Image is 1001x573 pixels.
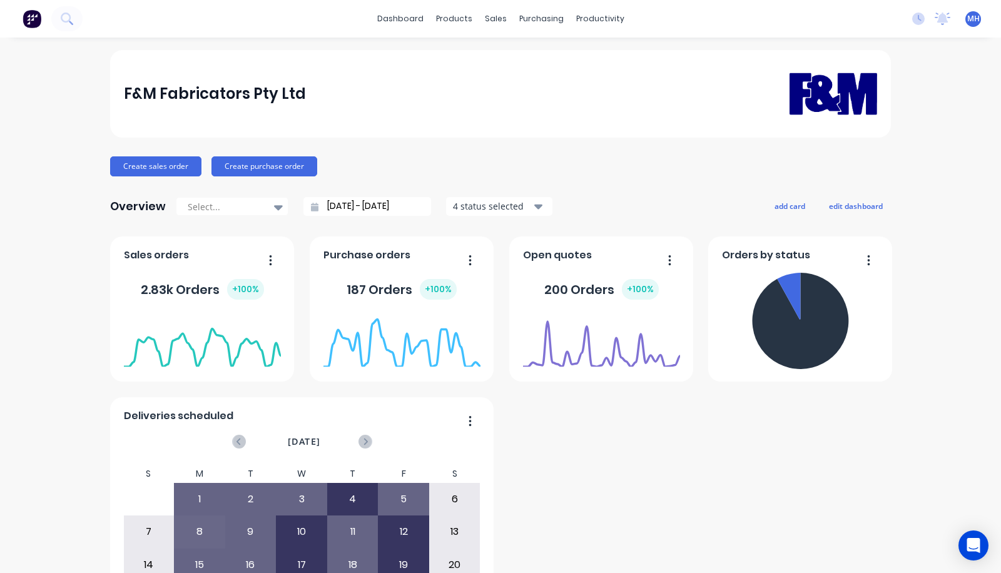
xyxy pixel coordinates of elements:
div: W [276,465,327,483]
div: 8 [175,516,225,547]
div: + 100 % [420,279,457,300]
button: add card [766,198,813,214]
div: 2.83k Orders [141,279,264,300]
div: sales [479,9,513,28]
a: dashboard [371,9,430,28]
div: S [123,465,175,483]
div: + 100 % [622,279,659,300]
div: + 100 % [227,279,264,300]
span: Purchase orders [323,248,410,263]
div: F [378,465,429,483]
div: F&M Fabricators Pty Ltd [124,81,306,106]
button: Create sales order [110,156,201,176]
span: Deliveries scheduled [124,408,233,423]
div: 1 [175,484,225,515]
div: 187 Orders [347,279,457,300]
span: MH [967,13,980,24]
div: 12 [379,516,429,547]
div: 200 Orders [544,279,659,300]
div: productivity [570,9,631,28]
div: 10 [277,516,327,547]
div: purchasing [513,9,570,28]
button: Create purchase order [211,156,317,176]
button: edit dashboard [821,198,891,214]
div: Open Intercom Messenger [958,530,988,560]
img: Factory [23,9,41,28]
img: F&M Fabricators Pty Ltd [790,54,877,133]
div: 9 [226,516,276,547]
div: T [327,465,379,483]
div: 6 [430,484,480,515]
div: products [430,9,479,28]
span: [DATE] [288,435,320,449]
button: 4 status selected [446,197,552,216]
div: Overview [110,194,166,219]
div: 11 [328,516,378,547]
div: M [174,465,225,483]
div: 2 [226,484,276,515]
span: Sales orders [124,248,189,263]
div: T [225,465,277,483]
span: Orders by status [722,248,810,263]
div: 7 [124,516,174,547]
div: 4 [328,484,378,515]
div: 4 status selected [453,200,532,213]
div: 5 [379,484,429,515]
span: Open quotes [523,248,592,263]
div: 3 [277,484,327,515]
div: S [429,465,480,483]
div: 13 [430,516,480,547]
